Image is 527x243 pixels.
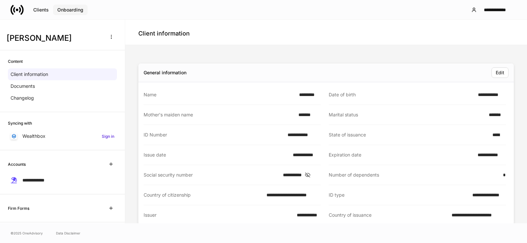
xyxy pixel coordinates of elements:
div: Number of dependents [329,172,499,178]
div: General information [144,69,186,76]
div: Marital status [329,111,485,118]
div: Country of issuance [329,212,448,218]
h6: Syncing with [8,120,32,126]
div: Date of birth [329,91,474,98]
div: Edit [496,70,504,75]
p: Documents [11,83,35,89]
h6: Content [8,58,23,64]
h6: Firm Forms [8,205,29,211]
div: Name [144,91,295,98]
p: Changelog [11,95,34,101]
a: Client information [8,68,117,80]
a: WealthboxSign in [8,130,117,142]
div: ID Number [144,132,284,138]
div: Issuer [144,212,293,218]
div: State of issuance [329,132,488,138]
div: Mother's maiden name [144,111,294,118]
div: Onboarding [57,8,83,12]
h6: Accounts [8,161,26,167]
div: Issue date [144,152,289,158]
p: Client information [11,71,48,78]
a: Data Disclaimer [56,231,80,236]
button: Clients [29,5,53,15]
h4: Client information [138,30,190,37]
a: Changelog [8,92,117,104]
div: Country of citizenship [144,192,263,198]
button: Edit [491,67,509,78]
h3: [PERSON_NAME] [7,33,102,43]
button: Onboarding [53,5,88,15]
div: Expiration date [329,152,474,158]
span: © 2025 OneAdvisory [11,231,43,236]
div: ID type [329,192,468,198]
div: Clients [33,8,49,12]
div: Social security number [144,172,279,178]
h6: Sign in [102,133,114,139]
a: Documents [8,80,117,92]
p: Wealthbox [22,133,45,139]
